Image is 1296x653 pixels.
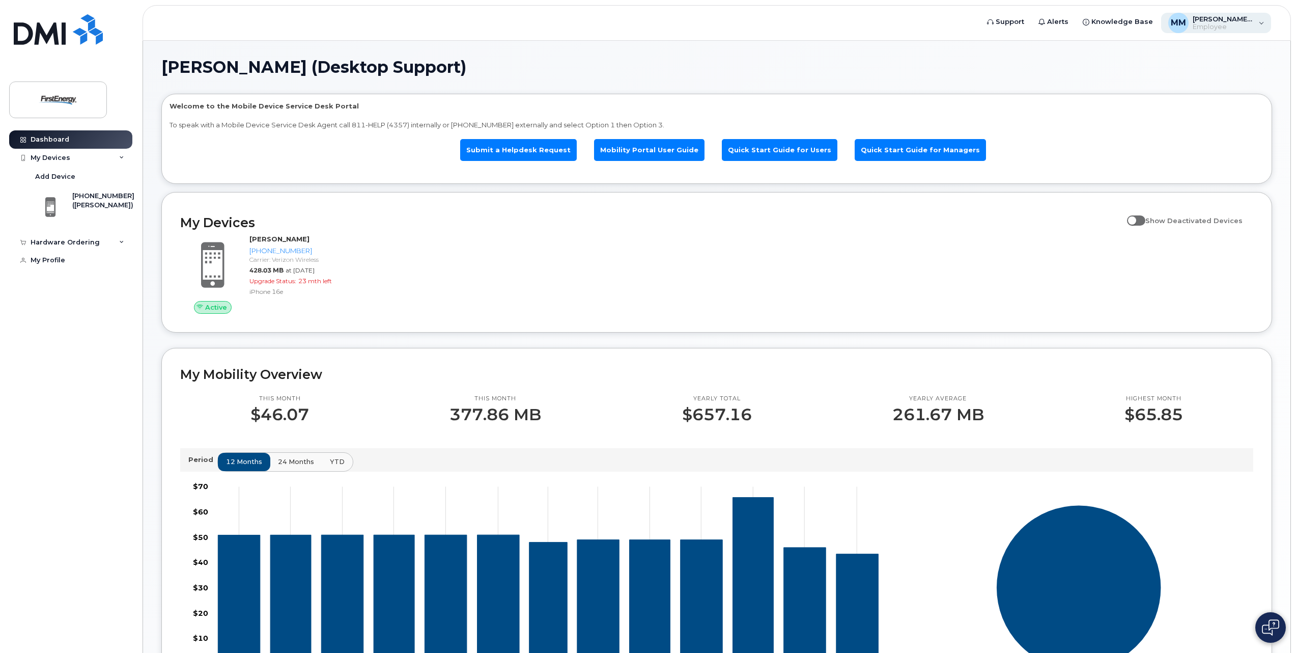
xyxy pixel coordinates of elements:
p: Yearly average [892,395,984,403]
p: 377.86 MB [449,405,541,424]
p: Highest month [1124,395,1183,403]
p: This month [449,395,541,403]
tspan: $70 [193,482,208,491]
a: Quick Start Guide for Managers [855,139,986,161]
tspan: $40 [193,558,208,567]
div: Carrier: Verizon Wireless [249,255,435,264]
span: [PERSON_NAME] (Desktop Support) [161,60,466,75]
input: Show Deactivated Devices [1127,211,1135,219]
strong: [PERSON_NAME] [249,235,309,243]
p: 261.67 MB [892,405,984,424]
p: $65.85 [1124,405,1183,424]
h2: My Devices [180,215,1122,230]
span: Show Deactivated Devices [1145,216,1243,225]
img: Open chat [1262,619,1279,636]
tspan: $20 [193,609,208,618]
tspan: $50 [193,533,208,542]
a: Submit a Helpdesk Request [460,139,577,161]
span: at [DATE] [286,266,315,274]
tspan: $30 [193,583,208,592]
p: $46.07 [250,405,309,424]
span: Upgrade Status: [249,277,296,285]
a: Active[PERSON_NAME][PHONE_NUMBER]Carrier: Verizon Wireless428.03 MBat [DATE]Upgrade Status:23 mth... [180,234,439,314]
p: This month [250,395,309,403]
span: 428.03 MB [249,266,284,274]
tspan: $60 [193,507,208,516]
h2: My Mobility Overview [180,367,1253,382]
p: Welcome to the Mobile Device Service Desk Portal [170,101,1264,111]
tspan: $10 [193,634,208,643]
p: $657.16 [682,405,752,424]
span: Active [205,303,227,312]
p: To speak with a Mobile Device Service Desk Agent call 811-HELP (4357) internally or [PHONE_NUMBER... [170,120,1264,130]
p: Period [188,455,217,465]
div: iPhone 16e [249,287,435,296]
a: Quick Start Guide for Users [722,139,837,161]
span: YTD [330,457,345,467]
a: Mobility Portal User Guide [594,139,705,161]
span: 23 mth left [298,277,332,285]
span: 24 months [278,457,314,467]
div: [PHONE_NUMBER] [249,246,435,256]
p: Yearly total [682,395,752,403]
